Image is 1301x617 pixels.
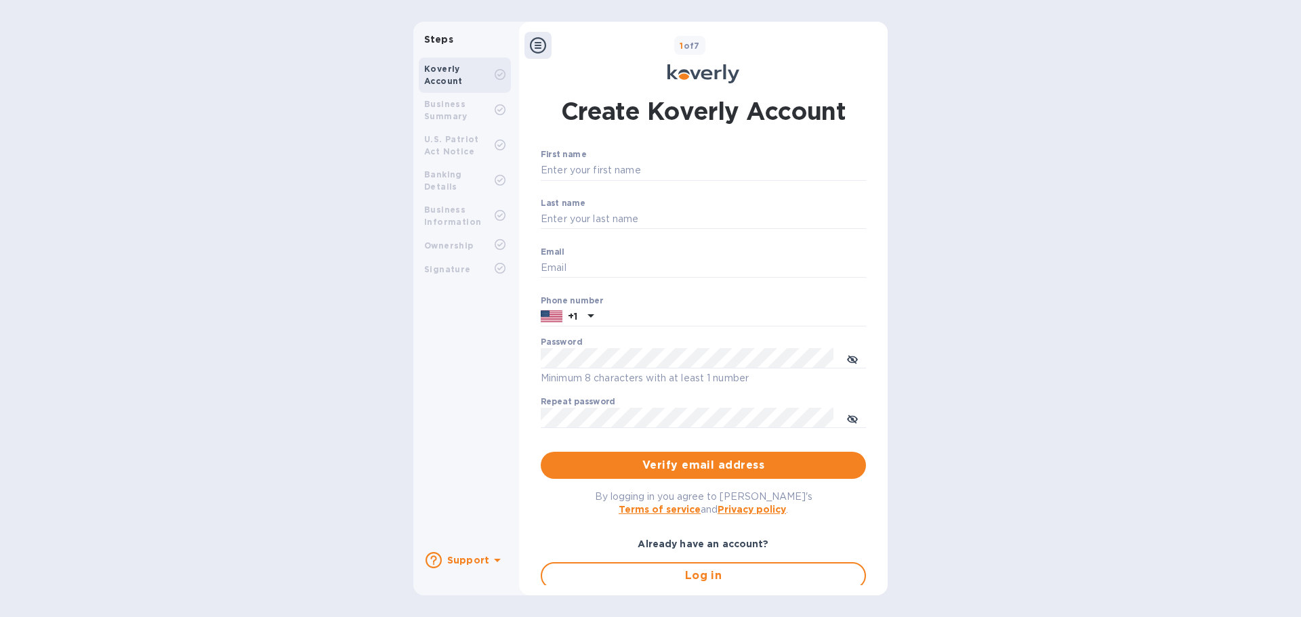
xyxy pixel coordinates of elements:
[541,248,564,256] label: Email
[568,310,577,323] p: +1
[541,562,866,589] button: Log in
[541,398,615,406] label: Repeat password
[424,264,471,274] b: Signature
[638,538,768,549] b: Already have an account?
[541,297,603,305] label: Phone number
[541,339,582,347] label: Password
[680,41,700,51] b: of 7
[424,99,468,121] b: Business Summary
[619,504,701,515] a: Terms of service
[541,258,866,278] input: Email
[561,94,846,128] h1: Create Koverly Account
[424,34,453,45] b: Steps
[541,309,562,324] img: US
[541,199,585,207] label: Last name
[839,345,866,372] button: toggle password visibility
[541,151,586,159] label: First name
[552,457,855,473] span: Verify email address
[424,205,481,227] b: Business Information
[718,504,786,515] a: Privacy policy
[595,491,812,515] span: By logging in you agree to [PERSON_NAME]'s and .
[424,240,474,251] b: Ownership
[541,452,866,479] button: Verify email address
[424,134,479,156] b: U.S. Patriot Act Notice
[447,555,489,566] b: Support
[424,169,462,192] b: Banking Details
[839,404,866,431] button: toggle password visibility
[541,161,866,181] input: Enter your first name
[541,370,866,386] p: Minimum 8 characters with at least 1 number
[424,64,463,86] b: Koverly Account
[680,41,683,51] span: 1
[541,209,866,230] input: Enter your last name
[553,568,854,584] span: Log in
